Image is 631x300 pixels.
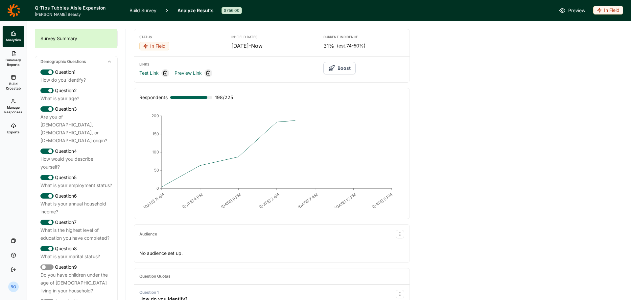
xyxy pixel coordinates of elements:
div: Status [139,35,221,39]
a: Summary Reports [3,47,24,71]
div: What is your employment status? [40,181,112,189]
div: Question 4 [40,147,112,155]
p: No audience set up. [134,244,409,262]
text: [DATE] 7 AM [297,192,319,209]
a: Preview [559,7,585,14]
text: [DATE] 11 AM [143,192,165,210]
div: In-Field Dates [231,35,312,39]
text: [DATE] 2 AM [258,192,280,209]
div: How do you identify? [40,76,112,84]
span: Manage Responses [4,105,22,114]
div: What is your age? [40,95,112,102]
div: Question 9 [40,263,112,271]
span: Summary Reports [5,58,21,67]
div: Audience [139,232,157,237]
div: [DATE] - Now [231,42,312,50]
a: Preview Link [175,69,202,77]
div: Links [139,62,313,67]
div: What is the highest level of education you have completed? [40,226,112,242]
button: In Field [593,6,623,15]
div: Survey Summary [35,29,117,48]
tspan: 150 [152,131,159,136]
div: Question 6 [40,192,112,200]
div: In Field [139,42,169,50]
div: What is your annual household income? [40,200,112,216]
div: Question 3 [40,105,112,113]
span: Exports [7,130,20,134]
span: (est. 74-50% ) [337,42,365,49]
div: Question 1 [40,68,112,76]
a: Test Link [139,69,159,77]
div: Question 7 [40,218,112,226]
div: In Field [593,6,623,14]
h1: Q-Tips Tubbies Aisle Expansion [35,4,122,12]
div: $756.00 [222,7,242,14]
div: Copy link [161,69,169,77]
div: Are you of [DEMOGRAPHIC_DATA], [DEMOGRAPHIC_DATA], or [DEMOGRAPHIC_DATA] origin? [40,113,112,145]
span: Preview [568,7,585,14]
a: Exports [3,118,24,139]
div: Question 8 [40,245,112,253]
text: [DATE] 4 PM [181,192,204,210]
a: Manage Responses [3,95,24,118]
button: Audience Options [396,230,404,238]
a: Analytics [3,26,24,47]
a: Build Crosstab [3,71,24,95]
div: What is your marital status? [40,253,112,260]
div: How would you describe yourself? [40,155,112,171]
text: [DATE] 5 PM [371,192,393,209]
div: Question 2 [40,87,112,95]
tspan: 0 [156,186,159,191]
span: [PERSON_NAME] Beauty [35,12,122,17]
span: Analytics [6,38,21,42]
div: Current Incidence [323,35,404,39]
div: Copy link [204,69,212,77]
button: In Field [139,42,169,51]
button: Quota Options [396,290,404,298]
div: BO [8,282,19,292]
span: 198 / 225 [215,94,233,101]
div: Demographic Questions [35,56,117,67]
text: [DATE] 12 PM [334,192,357,210]
span: Build Crosstab [5,81,21,91]
div: Question Quotas [139,274,171,279]
span: 31% [323,42,334,50]
text: [DATE] 9 PM [220,192,242,209]
tspan: 200 [152,113,159,118]
tspan: 100 [152,150,159,154]
div: Respondents [139,94,168,101]
tspan: 50 [154,168,159,173]
div: Question 1 [139,290,188,295]
div: Question 5 [40,174,112,181]
button: Boost [323,62,356,74]
div: Do you have children under the age of [DEMOGRAPHIC_DATA] living in your household? [40,271,112,295]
